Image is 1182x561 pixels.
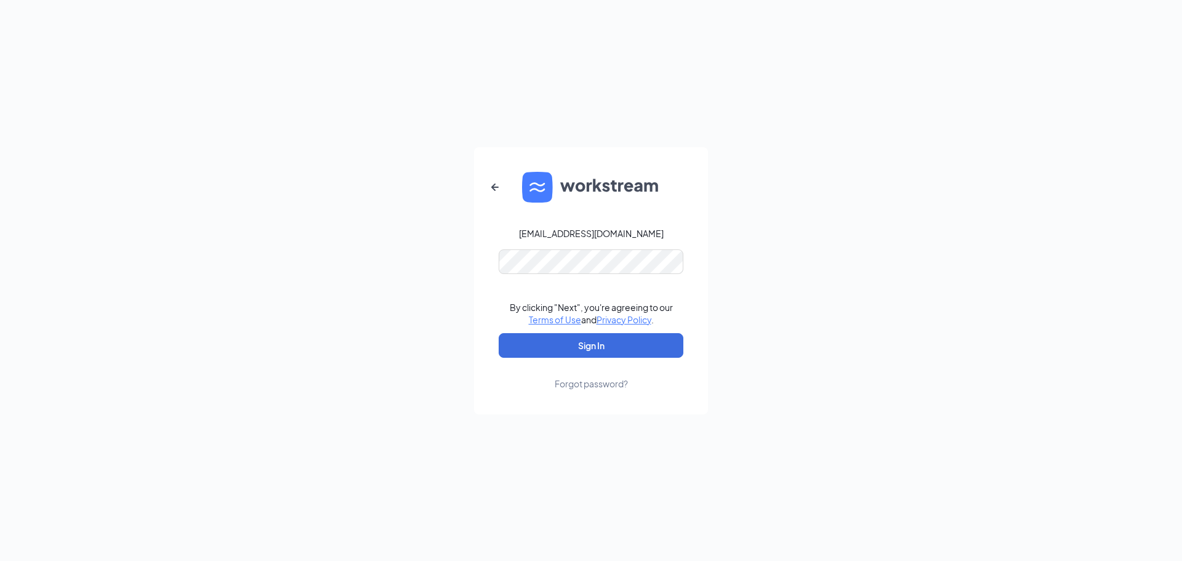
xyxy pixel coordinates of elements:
[510,301,673,326] div: By clicking "Next", you're agreeing to our and .
[522,172,660,203] img: WS logo and Workstream text
[597,314,651,325] a: Privacy Policy
[488,180,502,195] svg: ArrowLeftNew
[499,333,683,358] button: Sign In
[480,172,510,202] button: ArrowLeftNew
[529,314,581,325] a: Terms of Use
[519,227,664,240] div: [EMAIL_ADDRESS][DOMAIN_NAME]
[555,377,628,390] div: Forgot password?
[555,358,628,390] a: Forgot password?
